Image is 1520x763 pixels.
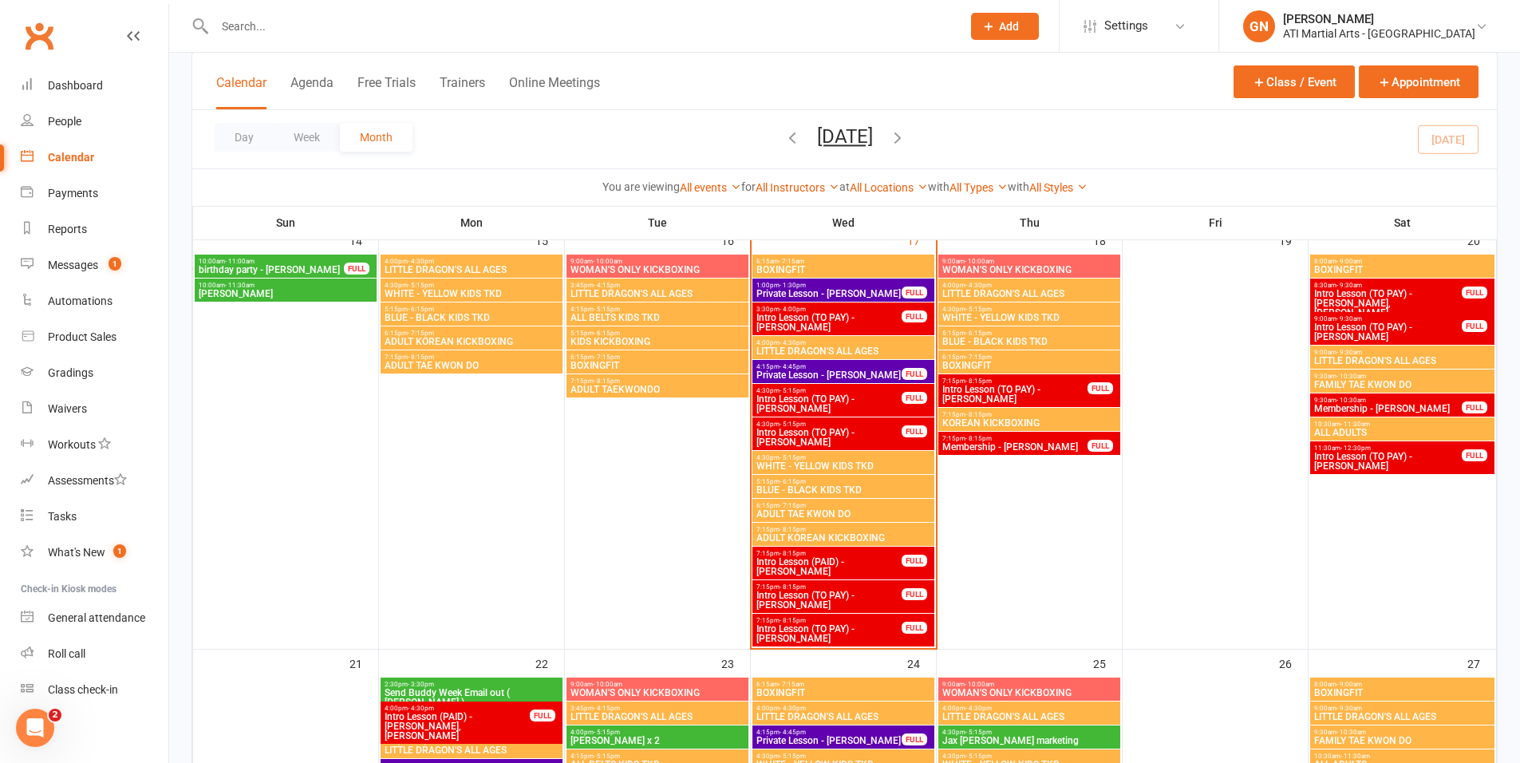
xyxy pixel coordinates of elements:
div: Automations [48,295,113,307]
div: 23 [721,650,750,676]
a: Gradings [21,355,168,391]
span: Add [999,20,1019,33]
span: - 11:00am [225,258,255,265]
div: GN [1243,10,1275,42]
span: Private Lesson - [PERSON_NAME] [756,289,902,298]
span: BOXINGFIT [1313,688,1491,698]
span: Settings [1104,8,1148,44]
span: 4:00pm [384,705,531,712]
span: LITTLE DRAGON'S ALL AGES [756,712,931,721]
a: Clubworx [19,16,59,56]
input: Search... [210,15,950,38]
span: 4:30pm [384,282,559,289]
span: KIDS KICKBOXING [570,337,745,346]
span: 8:00am [1313,681,1491,688]
span: 10:30am [1313,753,1491,760]
span: LITTLE DRAGON'S ALL AGES [756,346,931,356]
a: Calendar [21,140,168,176]
span: - 9:30am [1336,705,1362,712]
span: 6:15pm [756,502,931,509]
a: What's New1 [21,535,168,571]
span: BOXINGFIT [570,361,745,370]
span: 9:00am [1313,315,1463,322]
span: WOMAN'S ONLY KICKBOXING [942,688,1117,698]
span: 6:15pm [384,330,559,337]
span: 6:15am [756,258,931,265]
div: Gradings [48,366,93,379]
span: - 8:15pm [780,526,806,533]
span: - 5:15pm [780,387,806,394]
div: 17 [907,227,936,253]
span: 5:15pm [570,330,745,337]
strong: with [928,180,950,193]
a: Automations [21,283,168,319]
span: 4:15pm [756,729,902,736]
span: Send Buddy Week Email out ( [PERSON_NAME] ) [384,688,559,707]
span: - 5:15pm [594,729,620,736]
span: ALL BELTS KIDS TKD [570,313,745,322]
th: Sat [1309,206,1497,239]
span: - 9:30am [1336,349,1362,356]
span: 2 [49,709,61,721]
strong: You are viewing [602,180,680,193]
span: BOXINGFIT [1313,265,1491,275]
span: 7:15pm [384,354,559,361]
span: LITTLE DRAGON'S ALL AGES [570,289,745,298]
span: ADULT TAEKWONDO [570,385,745,394]
span: - 8:15pm [594,378,620,385]
span: - 8:15pm [965,411,992,418]
span: - 10:00am [593,681,622,688]
span: - 4:15pm [594,705,620,712]
span: - 5:15pm [965,753,992,760]
span: Intro Lesson (TO PAY) - [PERSON_NAME] [1313,452,1463,471]
span: 10:30am [1313,421,1491,428]
span: - 5:15pm [780,421,806,428]
span: Intro Lesson (PAID) - [PERSON_NAME] [756,557,902,576]
th: Wed [751,206,937,239]
span: - 4:15pm [594,282,620,289]
span: Intro Lesson (TO PAY) - [PERSON_NAME] [756,591,902,610]
a: Tasks [21,499,168,535]
span: - 7:15pm [965,354,992,361]
button: Trainers [440,75,485,109]
button: Week [274,123,340,152]
span: 1:00pm [756,282,902,289]
span: - 9:30am [1336,282,1362,289]
span: 4:30pm [942,306,1117,313]
span: 6:15pm [942,354,1117,361]
a: Class kiosk mode [21,672,168,708]
span: 5:15pm [756,478,931,485]
span: 9:30am [1313,373,1491,380]
span: - 5:15pm [408,282,434,289]
span: - 10:00am [593,258,622,265]
span: 9:00am [1313,349,1491,356]
span: - 4:30pm [780,705,806,712]
span: 9:30am [1313,729,1491,736]
th: Fri [1123,206,1309,239]
div: FULL [530,710,555,721]
span: Private Lesson - [PERSON_NAME] [756,736,902,745]
span: - 5:15pm [780,454,806,461]
span: WOMAN'S ONLY KICKBOXING [942,265,1117,275]
div: [PERSON_NAME] [1283,12,1475,26]
span: Intro Lesson (TO PAY) - [PERSON_NAME] [756,428,902,447]
div: FULL [902,555,927,567]
div: Assessments [48,474,127,487]
span: 3:45pm [570,705,745,712]
div: ATI Martial Arts - [GEOGRAPHIC_DATA] [1283,26,1475,41]
span: 4:00pm [384,258,559,265]
span: ADULT KOREAN KICKBOXING [756,533,931,543]
span: ADULT KOREAN KICKBOXING [384,337,559,346]
span: - 6:15pm [965,330,992,337]
a: All Styles [1029,181,1088,194]
span: - 8:15pm [780,583,806,591]
span: - 11:30am [1340,421,1370,428]
span: BLUE - BLACK KIDS TKD [384,313,559,322]
span: Membership - [PERSON_NAME] [1313,404,1463,413]
a: All events [680,181,741,194]
span: ALL ADULTS [1313,428,1491,437]
span: - 9:30am [1336,315,1362,322]
span: - 3:30pm [408,681,434,688]
div: Dashboard [48,79,103,92]
div: General attendance [48,611,145,624]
